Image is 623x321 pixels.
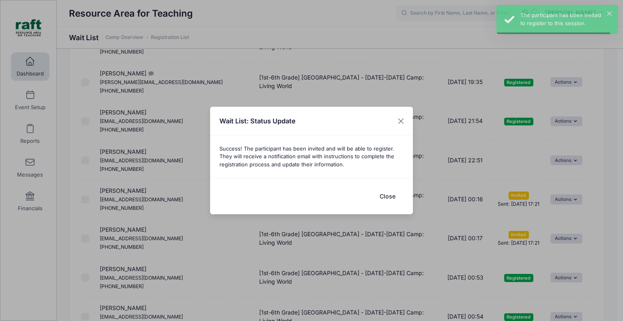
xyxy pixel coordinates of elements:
[520,11,612,27] div: The participant has been invited to register to this session.
[607,11,612,16] button: ×
[394,114,408,128] button: Close
[219,116,296,126] h4: Wait List: Status Update
[371,187,404,205] button: Close
[210,136,413,178] div: Success! The participant has been invited and will be able to register. They will receive a notif...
